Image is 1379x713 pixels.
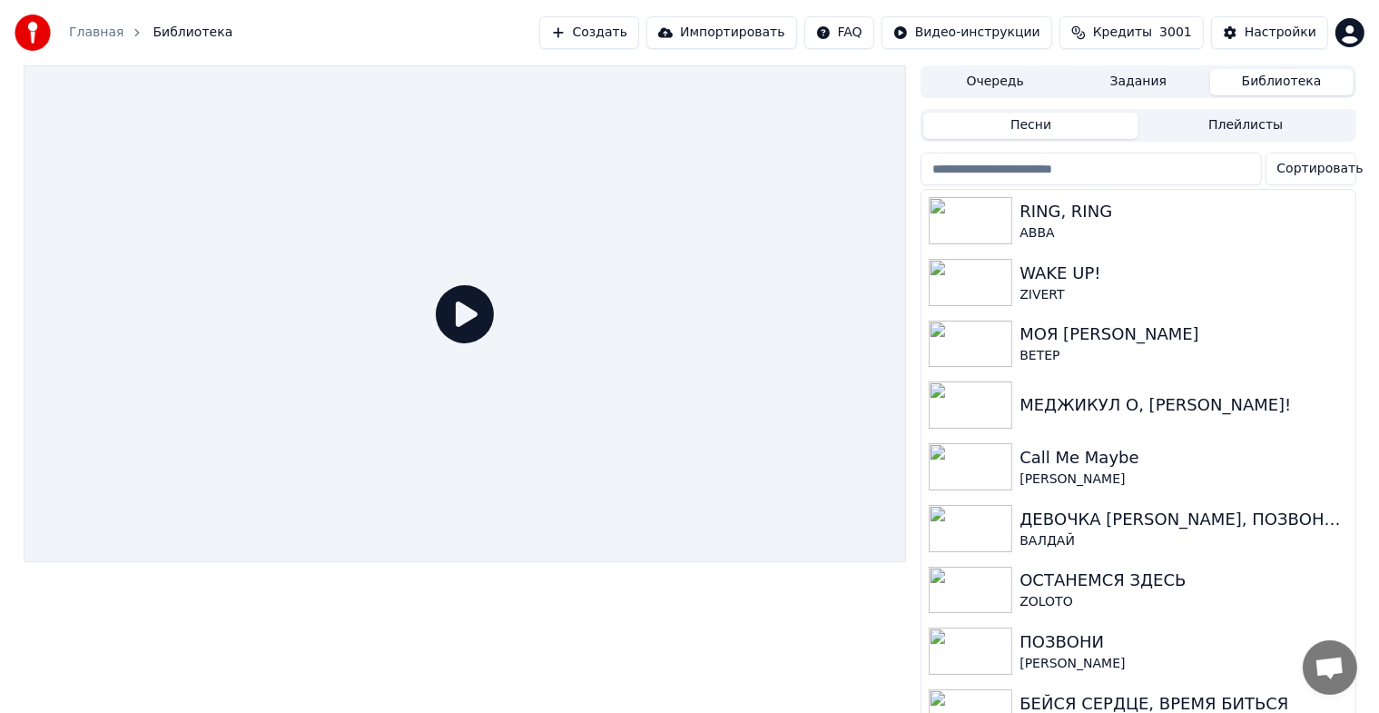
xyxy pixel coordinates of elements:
[1303,640,1357,695] div: Открытый чат
[1019,392,1347,418] div: МЕДЖИКУЛ О, [PERSON_NAME]!
[1019,568,1347,593] div: ОСТАНЕМСЯ ЗДЕСЬ
[1019,507,1347,532] div: ДЕВОЧКА [PERSON_NAME], ПОЗВОНИ НА [PERSON_NAME]
[153,24,232,42] span: Библиотека
[1019,629,1347,655] div: ПОЗВОНИ
[69,24,232,42] nav: breadcrumb
[1245,24,1316,42] div: Настройки
[1019,655,1347,673] div: [PERSON_NAME]
[1067,69,1210,95] button: Задания
[69,24,123,42] a: Главная
[1019,261,1347,286] div: WAKE UP!
[1210,69,1354,95] button: Библиотека
[1093,24,1152,42] span: Кредиты
[646,16,797,49] button: Импортировать
[1019,593,1347,611] div: ZOLOTO
[1019,532,1347,550] div: ВАЛДАЙ
[1019,322,1347,347] div: МОЯ [PERSON_NAME]
[1019,347,1347,365] div: ВЕТЕР
[1159,24,1192,42] span: 3001
[1019,445,1347,470] div: Call Me Maybe
[539,16,639,49] button: Создать
[15,15,51,51] img: youka
[1019,470,1347,489] div: [PERSON_NAME]
[1211,16,1328,49] button: Настройки
[1059,16,1204,49] button: Кредиты3001
[1019,199,1347,224] div: RING, RING
[923,113,1138,139] button: Песни
[923,69,1067,95] button: Очередь
[1019,286,1347,304] div: ZIVERT
[804,16,874,49] button: FAQ
[1138,113,1354,139] button: Плейлисты
[882,16,1052,49] button: Видео-инструкции
[1277,160,1364,178] span: Сортировать
[1019,224,1347,243] div: ABBA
